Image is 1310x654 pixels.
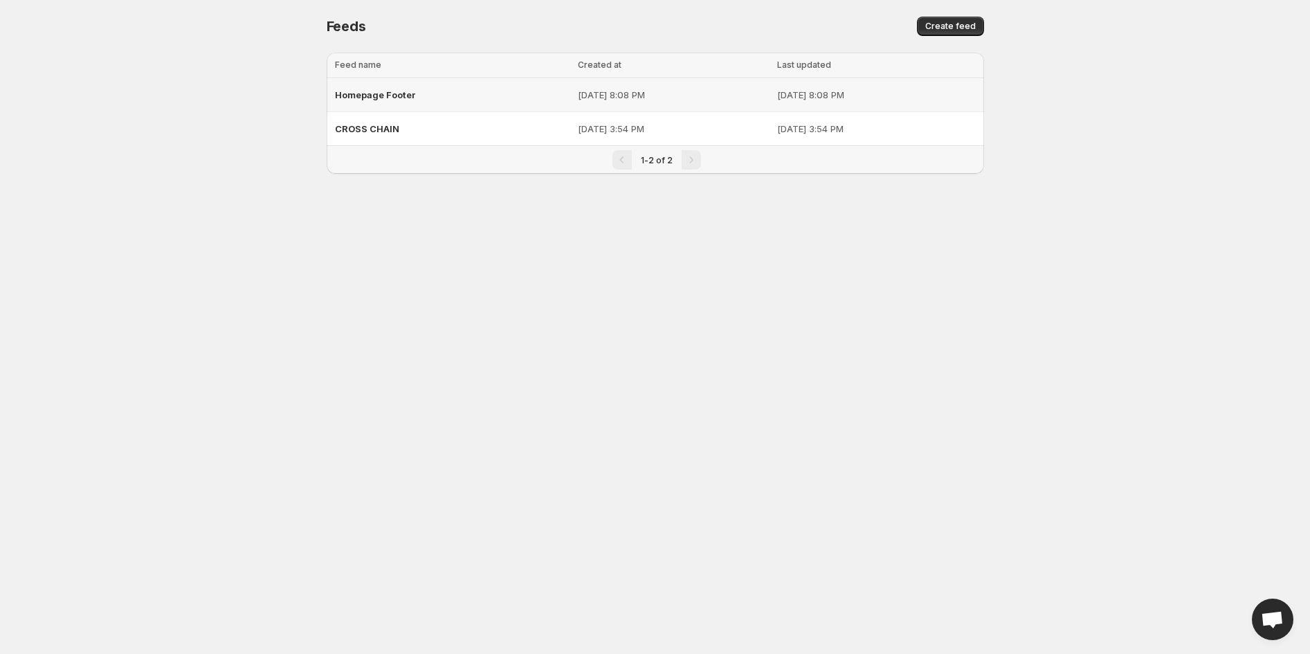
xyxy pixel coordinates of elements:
[925,21,976,32] span: Create feed
[335,89,416,100] span: Homepage Footer
[777,60,831,70] span: Last updated
[327,145,984,174] nav: Pagination
[578,60,621,70] span: Created at
[578,88,769,102] p: [DATE] 8:08 PM
[1252,599,1293,640] div: Open chat
[578,122,769,136] p: [DATE] 3:54 PM
[641,155,673,165] span: 1-2 of 2
[917,17,984,36] button: Create feed
[327,18,366,35] span: Feeds
[335,60,381,70] span: Feed name
[777,88,975,102] p: [DATE] 8:08 PM
[335,123,399,134] span: CROSS CHAIN
[777,122,975,136] p: [DATE] 3:54 PM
